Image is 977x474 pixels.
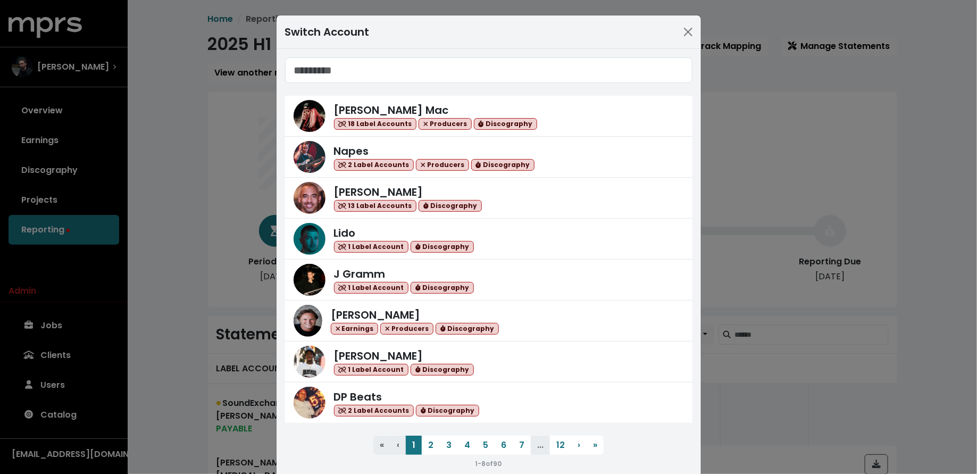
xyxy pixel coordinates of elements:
[334,405,414,417] span: 2 Label Accounts
[334,226,356,240] span: Lido
[285,342,692,382] a: Lex Luger[PERSON_NAME] 1 Label Account Discography
[285,260,692,301] a: J GrammJ Gramm 1 Label Account Discography
[334,200,417,212] span: 13 Label Accounts
[411,364,474,376] span: Discography
[680,23,697,40] button: Close
[294,100,325,132] img: Keegan Mac
[477,436,495,455] button: 5
[474,118,537,130] span: Discography
[419,200,482,212] span: Discography
[422,436,440,455] button: 2
[416,405,479,417] span: Discography
[285,382,692,423] a: DP BeatsDP Beats 2 Label Accounts Discography
[285,178,692,219] a: Harvey Mason Jr[PERSON_NAME] 13 Label Accounts Discography
[416,159,469,171] span: Producers
[436,323,499,335] span: Discography
[475,459,502,468] small: 1 - 8 of 90
[513,436,531,455] button: 7
[334,241,409,253] span: 1 Label Account
[334,144,369,159] span: Napes
[285,137,692,178] a: NapesNapes 2 Label Accounts Producers Discography
[294,223,325,255] img: Lido
[495,436,513,455] button: 6
[334,185,423,199] span: [PERSON_NAME]
[285,24,370,40] div: Switch Account
[294,182,325,214] img: Harvey Mason Jr
[593,439,597,451] span: »
[294,346,325,378] img: Lex Luger
[471,159,535,171] span: Discography
[285,219,692,260] a: LidoLido 1 Label Account Discography
[334,282,409,294] span: 1 Label Account
[419,118,472,130] span: Producers
[294,141,325,173] img: Napes
[294,264,325,296] img: J Gramm
[334,348,423,363] span: [PERSON_NAME]
[578,439,580,451] span: ›
[406,436,422,455] button: 1
[294,387,325,419] img: DP Beats
[411,241,474,253] span: Discography
[550,436,571,455] button: 12
[334,159,414,171] span: 2 Label Accounts
[334,389,382,404] span: DP Beats
[294,305,322,337] img: Scott Hendricks
[380,323,433,335] span: Producers
[331,323,379,335] span: Earnings
[331,307,420,322] span: [PERSON_NAME]
[411,282,474,294] span: Discography
[285,96,692,137] a: Keegan Mac[PERSON_NAME] Mac 18 Label Accounts Producers Discography
[458,436,477,455] button: 4
[285,57,692,83] input: Search accounts
[440,436,458,455] button: 3
[334,103,449,118] span: [PERSON_NAME] Mac
[334,118,417,130] span: 18 Label Accounts
[334,364,409,376] span: 1 Label Account
[285,301,692,342] a: Scott Hendricks[PERSON_NAME] Earnings Producers Discography
[334,267,386,281] span: J Gramm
